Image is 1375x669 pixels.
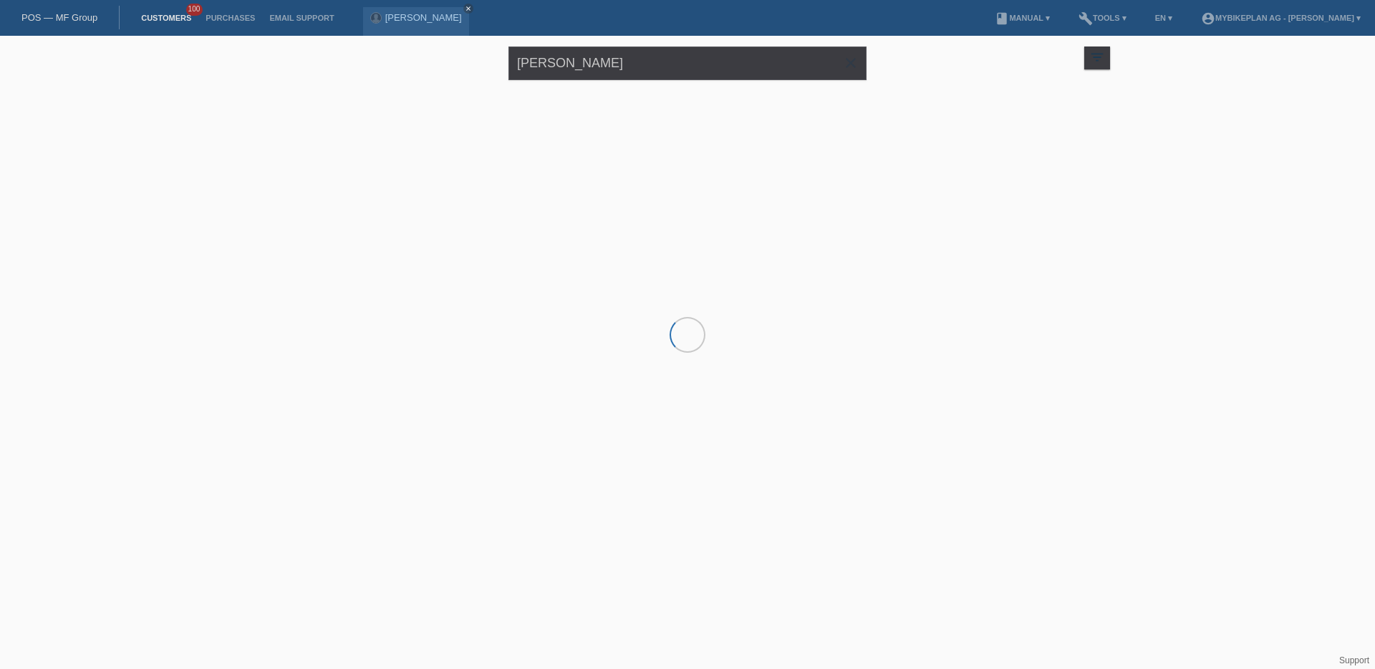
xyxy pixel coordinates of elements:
[1201,11,1215,26] i: account_circle
[186,4,203,16] span: 100
[842,54,859,72] i: close
[385,12,462,23] a: [PERSON_NAME]
[1339,655,1369,665] a: Support
[1194,14,1368,22] a: account_circleMybikeplan AG - [PERSON_NAME] ▾
[465,5,472,12] i: close
[134,14,198,22] a: Customers
[1089,49,1105,65] i: filter_list
[1071,14,1134,22] a: buildTools ▾
[198,14,262,22] a: Purchases
[463,4,473,14] a: close
[21,12,97,23] a: POS — MF Group
[995,11,1009,26] i: book
[1079,11,1093,26] i: build
[508,47,867,80] input: Search...
[1148,14,1179,22] a: EN ▾
[988,14,1057,22] a: bookManual ▾
[262,14,341,22] a: Email Support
